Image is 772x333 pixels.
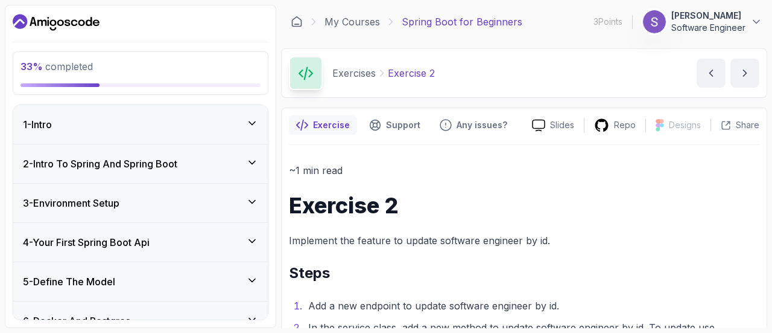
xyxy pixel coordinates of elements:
[13,105,268,144] button: 1-Intro
[710,119,759,131] button: Share
[614,119,636,131] p: Repo
[730,59,759,88] button: next content
[289,193,759,218] h1: Exercise 2
[550,119,574,131] p: Slides
[21,60,43,73] span: 33 %
[13,184,268,222] button: 3-Environment Setup
[457,119,507,131] p: Any issues?
[23,274,115,289] h3: 5 - Define The Model
[289,162,759,179] p: ~1 min read
[13,262,268,301] button: 5-Define The Model
[332,66,376,80] p: Exercises
[402,15,522,29] p: Spring Boot for Beginners
[669,119,701,131] p: Designs
[289,263,759,283] h2: Steps
[291,16,303,28] a: Dashboard
[386,119,420,131] p: Support
[289,232,759,249] p: Implement the feature to update software engineer by id.
[697,59,726,88] button: previous content
[671,22,745,34] p: Software Engineer
[671,10,745,22] p: [PERSON_NAME]
[643,10,666,33] img: user profile image
[362,115,428,135] button: Support button
[593,16,622,28] p: 3 Points
[736,119,759,131] p: Share
[23,117,52,132] h3: 1 - Intro
[313,119,350,131] p: Exercise
[522,119,584,132] a: Slides
[642,10,762,34] button: user profile image[PERSON_NAME]Software Engineer
[23,157,177,171] h3: 2 - Intro To Spring And Spring Boot
[289,115,357,135] button: notes button
[21,60,93,73] span: completed
[432,115,514,135] button: Feedback button
[23,235,150,250] h3: 4 - Your First Spring Boot Api
[23,314,130,328] h3: 6 - Docker And Postgres
[23,196,119,210] h3: 3 - Environment Setup
[388,66,435,80] p: Exercise 2
[324,15,380,29] a: My Courses
[13,144,268,183] button: 2-Intro To Spring And Spring Boot
[305,297,759,314] li: Add a new endpoint to update software engineer by id.
[13,223,268,262] button: 4-Your First Spring Boot Api
[584,118,645,133] a: Repo
[13,13,100,32] a: Dashboard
